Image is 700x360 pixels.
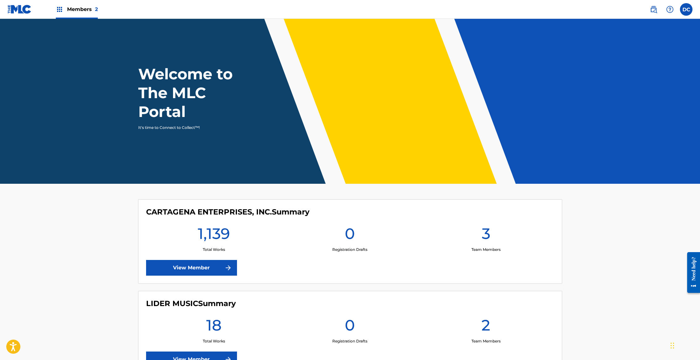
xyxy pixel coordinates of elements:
[671,336,674,355] div: Drag
[203,338,225,344] p: Total Works
[666,6,674,13] img: help
[664,3,676,16] div: Help
[56,6,63,13] img: Top Rightsholders
[669,330,700,360] iframe: Chat Widget
[345,316,355,338] h1: 0
[332,247,367,252] p: Registration Drafts
[471,338,501,344] p: Team Members
[146,207,309,217] h4: CARTAGENA ENTERPRISES, INC.
[8,5,32,14] img: MLC Logo
[198,224,230,247] h1: 1,139
[67,6,98,13] span: Members
[224,264,232,272] img: f7272a7cc735f4ea7f67.svg
[146,299,236,308] h4: LIDER MUSIC
[482,224,490,247] h1: 3
[95,6,98,12] span: 2
[482,316,490,338] h1: 2
[471,247,501,252] p: Team Members
[647,3,660,16] a: Public Search
[682,247,700,298] iframe: Resource Center
[203,247,225,252] p: Total Works
[680,3,692,16] div: User Menu
[138,125,247,130] p: It's time to Connect to Collect™!
[332,338,367,344] p: Registration Drafts
[138,65,255,121] h1: Welcome to The MLC Portal
[650,6,657,13] img: search
[345,224,355,247] h1: 0
[146,260,237,276] a: View Member
[206,316,222,338] h1: 18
